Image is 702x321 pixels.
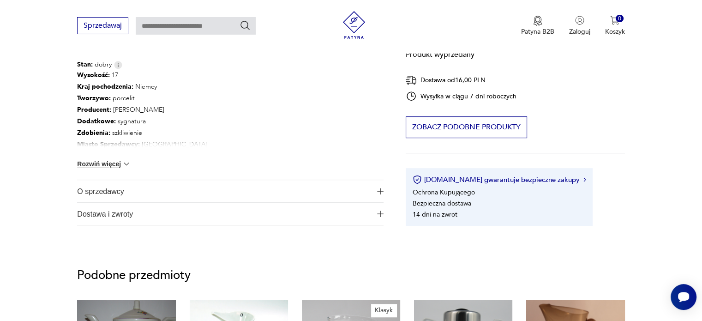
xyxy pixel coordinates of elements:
img: Ikona medalu [533,16,542,26]
button: Szukaj [240,20,251,31]
div: 0 [616,15,624,23]
li: Bezpieczna dostawa [413,199,471,207]
img: Ikona strzałki w prawo [583,177,586,182]
div: Dostawa od 16,00 PLN [406,74,516,86]
span: dobry [77,60,112,69]
img: Ikona dostawy [406,74,417,86]
b: Producent : [77,105,111,114]
button: Zaloguj [569,16,590,36]
p: Patyna B2B [521,27,554,36]
a: Sprzedawaj [77,23,128,30]
p: Podobne przedmioty [77,270,624,281]
img: chevron down [122,159,131,169]
img: Ikonka użytkownika [575,16,584,25]
b: Kraj pochodzenia : [77,82,133,91]
span: O sprzedawcy [77,180,371,202]
img: Ikona plusa [377,211,384,217]
button: Patyna B2B [521,16,554,36]
button: Sprzedawaj [77,17,128,34]
p: Koszyk [605,27,625,36]
button: Zobacz podobne produkty [406,116,527,138]
b: Wysokość : [77,71,110,79]
button: [DOMAIN_NAME] gwarantuje bezpieczne zakupy [413,175,586,184]
p: Zaloguj [569,27,590,36]
img: Ikona plusa [377,188,384,194]
p: 17 [77,69,208,81]
p: [PERSON_NAME] [77,104,208,115]
img: Patyna - sklep z meblami i dekoracjami vintage [340,11,368,39]
p: szkliwienie [77,127,208,139]
b: Dodatkowe : [77,117,116,126]
button: 0Koszyk [605,16,625,36]
iframe: Smartsupp widget button [671,284,696,310]
a: Ikona medaluPatyna B2B [521,16,554,36]
p: porcelit [77,92,208,104]
li: 14 dni na zwrot [413,210,457,218]
b: Tworzywo : [77,94,111,103]
p: Niemcy [77,81,208,92]
img: Ikona koszyka [610,16,619,25]
img: Ikona certyfikatu [413,175,422,184]
span: Dostawa i zwroty [77,203,371,225]
div: Wysyłka w ciągu 7 dni roboczych [406,91,516,102]
p: sygnatura [77,115,208,127]
img: Info icon [114,61,122,69]
b: Zdobienia : [77,128,110,137]
p: [GEOGRAPHIC_DATA] [77,139,208,150]
button: Rozwiń więcej [77,159,131,169]
b: Stan: [77,60,93,69]
button: Ikona plusaO sprzedawcy [77,180,384,202]
li: Ochrona Kupującego [413,188,475,196]
button: Ikona plusaDostawa i zwroty [77,203,384,225]
b: Miasto Sprzedawcy : [77,140,140,149]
